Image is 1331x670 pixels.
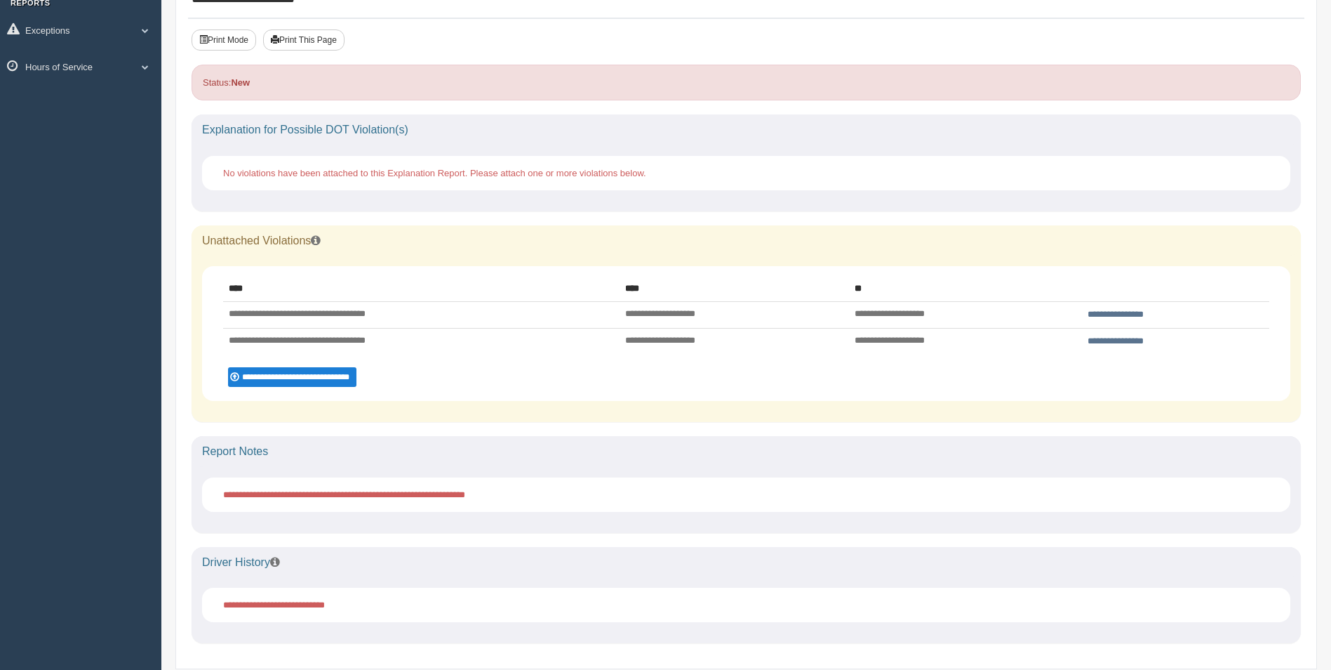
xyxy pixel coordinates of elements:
strong: New [231,77,250,88]
div: Unattached Violations [192,225,1301,256]
span: No violations have been attached to this Explanation Report. Please attach one or more violations... [223,168,646,178]
div: Report Notes [192,436,1301,467]
div: Driver History [192,547,1301,578]
button: Print Mode [192,29,256,51]
div: Explanation for Possible DOT Violation(s) [192,114,1301,145]
div: Status: [192,65,1301,100]
button: Print This Page [263,29,345,51]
